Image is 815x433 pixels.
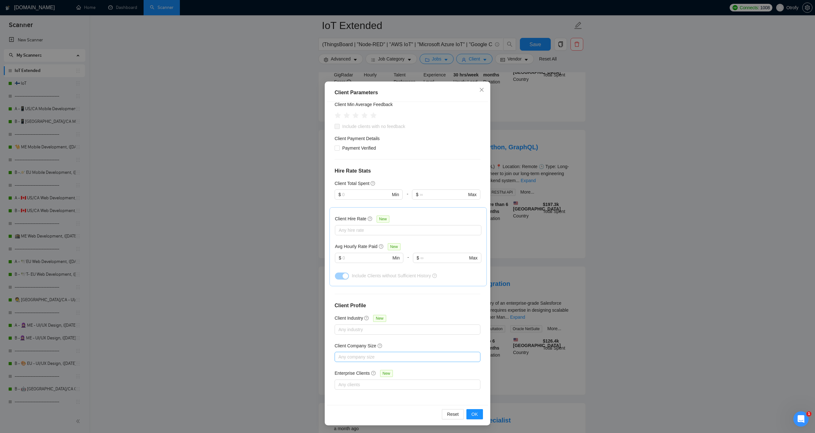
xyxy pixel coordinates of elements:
span: question-circle [378,343,383,348]
span: star [352,112,359,119]
span: Min [393,254,400,261]
span: star [361,112,368,119]
span: Max [469,254,478,261]
iframe: Intercom live chat [793,411,809,427]
span: $ [338,191,341,198]
input: ∞ [420,191,467,198]
span: question-circle [371,371,376,376]
span: question-circle [364,316,369,321]
span: Include clients with no feedback [340,123,408,130]
button: OK [466,409,483,419]
span: Max [468,191,477,198]
div: - [403,189,412,207]
h5: Client Industry [335,315,363,322]
input: 0 [342,191,391,198]
div: Client Parameters [335,89,480,96]
div: - [403,253,413,271]
span: OK [471,411,478,418]
span: 1 [806,411,811,416]
span: star [370,112,377,119]
span: New [388,243,400,250]
span: New [380,370,393,377]
span: New [377,216,389,223]
input: ∞ [420,254,468,261]
span: Reset [447,411,459,418]
h5: Client Total Spent [335,180,369,187]
span: $ [339,254,341,261]
span: Payment Verified [340,145,379,152]
button: Close [473,82,490,99]
h4: Client Payment Details [335,135,380,142]
span: $ [417,254,419,261]
button: Reset [442,409,464,419]
span: Min [392,191,399,198]
h5: Avg Hourly Rate Paid [335,243,378,250]
span: question-circle [368,216,373,221]
span: New [373,315,386,322]
h4: Client Profile [335,302,480,309]
span: question-circle [432,273,437,278]
span: star [344,112,350,119]
h5: Client Min Average Feedback [335,101,393,108]
input: 0 [343,254,391,261]
span: close [479,87,484,92]
span: question-circle [371,181,376,186]
h4: Hire Rate Stats [335,167,480,175]
span: star [335,112,341,119]
span: $ [416,191,418,198]
span: question-circle [379,244,384,249]
h5: Client Hire Rate [335,215,366,222]
h5: Enterprise Clients [335,370,370,377]
span: Include Clients without Sufficient History [352,273,431,278]
h5: Client Company Size [335,342,376,349]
